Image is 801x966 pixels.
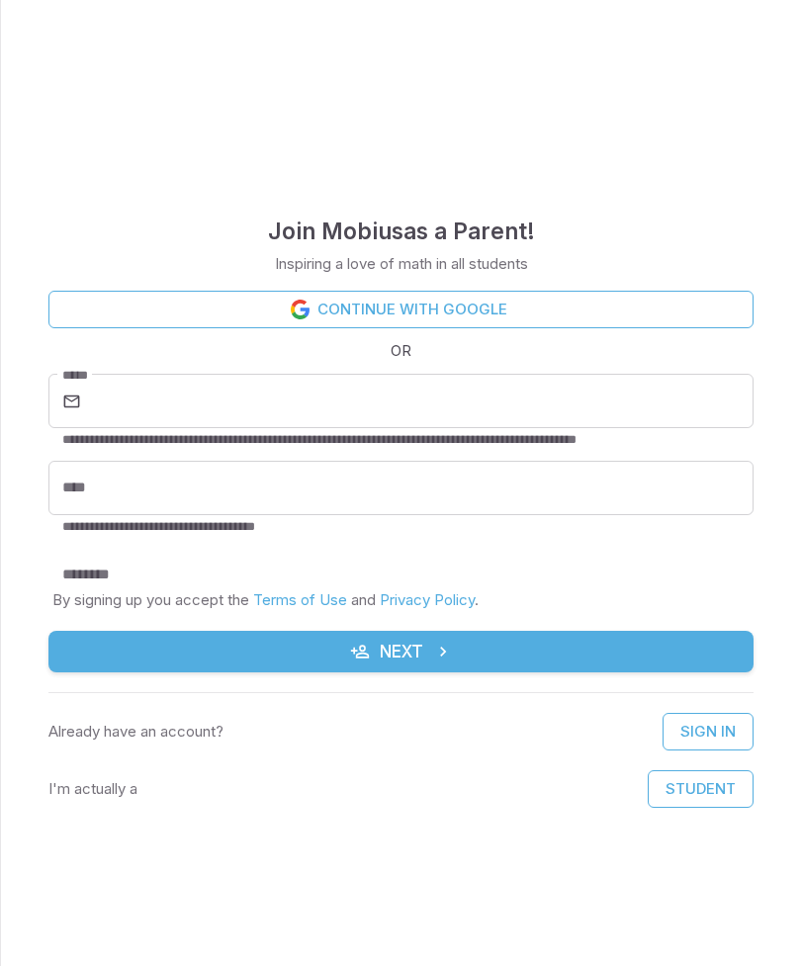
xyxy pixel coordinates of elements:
p: I'm actually a [48,778,137,800]
button: Next [48,631,754,672]
span: OR [386,340,416,362]
a: Privacy Policy [380,590,475,609]
a: Sign In [663,713,754,750]
button: Student [648,770,754,808]
a: Continue with Google [48,291,754,328]
p: Already have an account? [48,721,223,743]
a: Terms of Use [253,590,347,609]
p: By signing up you accept the and . [52,589,750,611]
h4: Join Mobius as a Parent ! [268,214,535,249]
p: Inspiring a love of math in all students [275,253,528,275]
